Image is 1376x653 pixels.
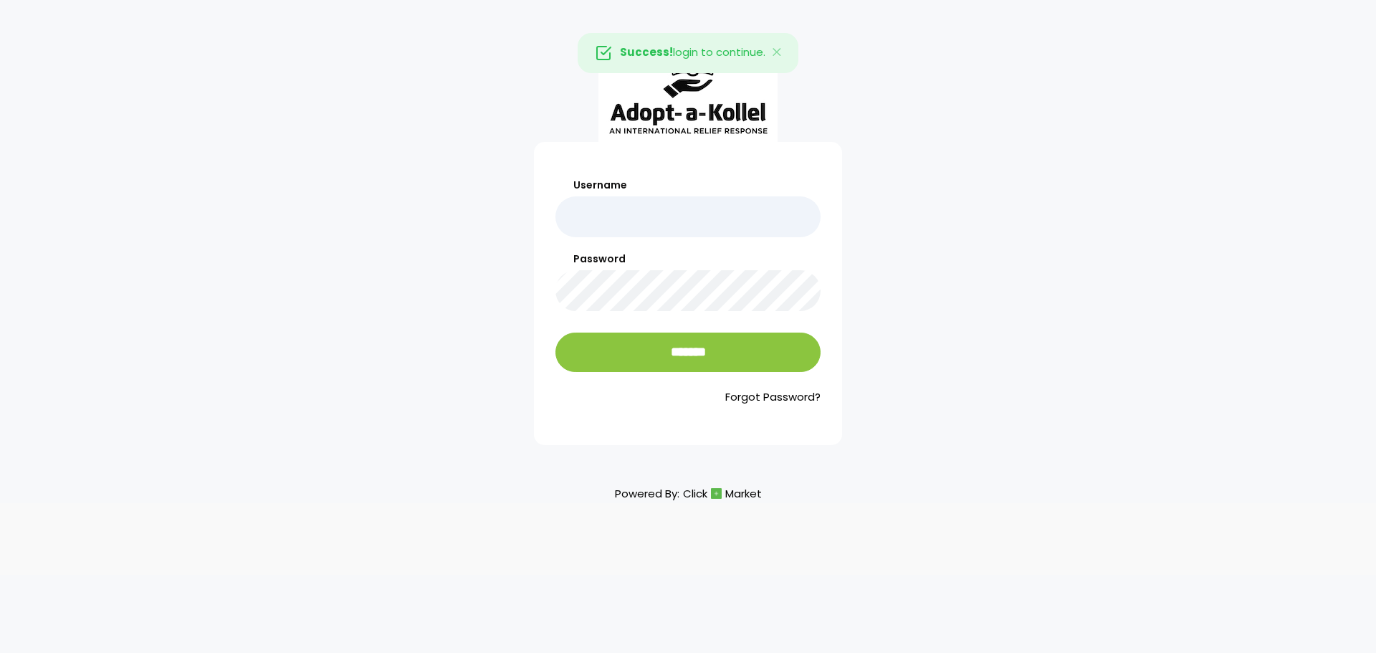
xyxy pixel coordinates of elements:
img: aak_logo_sm.jpeg [598,39,778,142]
label: Username [555,178,821,193]
button: Close [757,34,798,72]
label: Password [555,252,821,267]
img: cm_icon.png [711,488,722,499]
a: Forgot Password? [555,389,821,406]
strong: Success! [620,44,673,59]
a: ClickMarket [683,484,762,503]
p: Powered By: [615,484,762,503]
div: login to continue. [578,33,798,73]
